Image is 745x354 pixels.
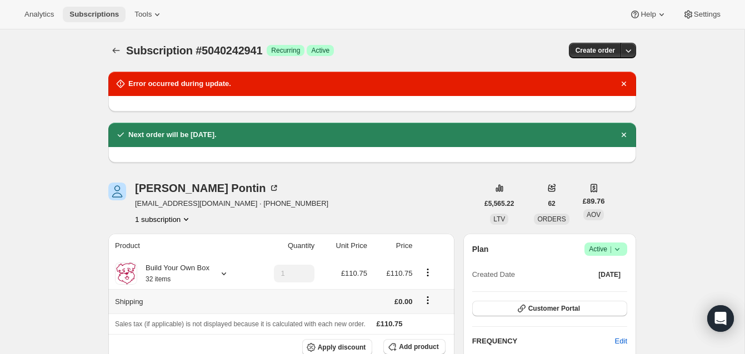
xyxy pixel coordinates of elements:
[128,7,169,22] button: Tools
[135,198,328,209] span: [EMAIL_ADDRESS][DOMAIN_NAME] · [PHONE_NUMBER]
[69,10,119,19] span: Subscriptions
[371,234,416,258] th: Price
[583,196,605,207] span: £89.76
[548,199,555,208] span: 62
[592,267,627,282] button: [DATE]
[616,76,632,92] button: Dismiss notification
[128,78,231,89] h2: Error occurred during update.
[135,214,192,225] button: Product actions
[253,234,318,258] th: Quantity
[598,270,621,279] span: [DATE]
[472,301,627,316] button: Customer Portal
[146,275,171,283] small: 32 items
[676,7,727,22] button: Settings
[623,7,673,22] button: Help
[616,127,632,143] button: Dismiss notification
[135,183,279,194] div: [PERSON_NAME] Pontin
[478,196,521,211] button: £5,565.22
[386,269,412,277] span: £110.75
[128,129,217,140] h2: Next order will be [DATE].
[493,215,505,223] span: LTV
[541,196,562,211] button: 62
[108,183,126,200] span: Sarah Pontin
[271,46,300,55] span: Recurring
[484,199,514,208] span: £5,565.22
[115,320,366,328] span: Sales tax (if applicable) is not displayed because it is calculated with each new order.
[318,234,371,258] th: Unit Price
[63,7,126,22] button: Subscriptions
[108,289,253,313] th: Shipping
[18,7,61,22] button: Analytics
[707,305,734,332] div: Open Intercom Messenger
[134,10,152,19] span: Tools
[108,234,253,258] th: Product
[318,343,366,352] span: Apply discount
[419,266,437,279] button: Product actions
[472,336,615,347] h2: FREQUENCY
[377,320,403,328] span: £110.75
[589,244,623,255] span: Active
[115,262,137,285] img: product img
[694,10,721,19] span: Settings
[341,269,367,277] span: £110.75
[137,262,209,285] div: Build Your Own Box
[608,332,634,350] button: Edit
[587,211,601,219] span: AOV
[311,46,329,55] span: Active
[399,342,438,351] span: Add product
[537,215,566,223] span: ORDERS
[24,10,54,19] span: Analytics
[641,10,656,19] span: Help
[419,294,437,306] button: Shipping actions
[569,43,622,58] button: Create order
[615,336,627,347] span: Edit
[576,46,615,55] span: Create order
[610,245,612,254] span: |
[108,43,124,58] button: Subscriptions
[394,297,413,306] span: £0.00
[528,304,580,313] span: Customer Portal
[472,269,515,280] span: Created Date
[126,44,262,57] span: Subscription #5040242941
[472,244,489,255] h2: Plan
